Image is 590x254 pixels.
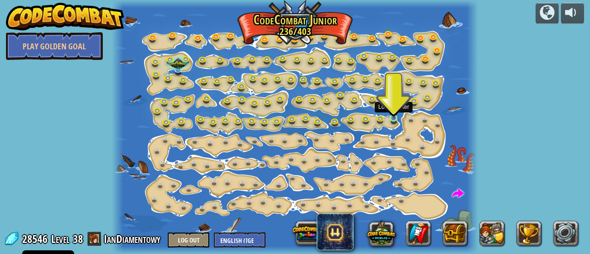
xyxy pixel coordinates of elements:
img: level-banner-unstarted-subscriber.png [390,100,398,118]
span: Hi. Need any help? [6,6,66,14]
a: Play Golden Goal [6,32,103,60]
button: Adjust volume [561,3,584,24]
a: IanDiamentowy [104,231,163,246]
span: 38 [73,231,83,246]
button: Campaigns [536,3,559,24]
span: 28546 [22,231,50,246]
span: Level [51,231,70,247]
img: CodeCombat - Learn how to code by playing a game [6,3,124,30]
button: Log Out [168,232,209,248]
